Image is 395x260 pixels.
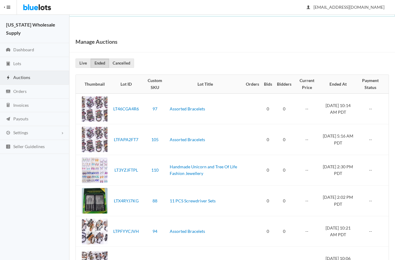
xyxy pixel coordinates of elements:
td: [DATE] 10:14 AM PDT [320,94,356,124]
ion-icon: list box [5,144,11,150]
th: Bids [262,75,275,94]
a: LTPFYYCJVH [113,229,139,234]
td: 0 [275,94,294,124]
a: 110 [151,167,159,173]
td: 0 [262,94,275,124]
td: 0 [275,216,294,247]
td: 0 [275,185,294,216]
span: Auctions [13,75,30,80]
ion-icon: speedometer [5,47,11,53]
ion-icon: flash [5,75,11,81]
td: -- [294,155,320,185]
th: Payment Status [356,75,389,94]
td: -- [356,185,389,216]
td: [DATE] 10:21 AM PDT [320,216,356,247]
a: Assorted Bracelets [170,229,205,234]
h1: Manage Auctions [75,37,117,46]
ion-icon: cog [5,130,11,136]
span: Settings [13,130,28,135]
td: -- [294,216,320,247]
th: Custom SKU [142,75,167,94]
strong: [US_STATE] Wholesale Supply [6,22,55,36]
a: Ended [91,59,109,68]
td: 0 [275,124,294,155]
ion-icon: paper plane [5,116,11,122]
a: LT46CGA4R6 [113,106,139,111]
td: -- [356,155,389,185]
span: Invoices [13,103,29,108]
ion-icon: clipboard [5,61,11,67]
td: 0 [262,124,275,155]
td: 0 [262,185,275,216]
span: Seller Guidelines [13,144,45,149]
td: 0 [262,155,275,185]
span: Dashboard [13,47,34,52]
ion-icon: cash [5,89,11,95]
a: LT3YZJFTPL [114,167,138,173]
a: 105 [151,137,159,142]
td: -- [294,124,320,155]
th: Ended At [320,75,356,94]
a: Cancelled [109,59,134,68]
a: Assorted Bracelets [170,137,205,142]
th: Orders [243,75,262,94]
td: 0 [275,155,294,185]
ion-icon: calculator [5,103,11,108]
th: Lot Title [167,75,243,94]
a: Handmade Unicorn and Tree Of Life Fashion Jewellery [170,164,237,176]
td: -- [294,185,320,216]
span: Payouts [13,116,28,121]
ion-icon: person [305,5,311,11]
th: Lot ID [110,75,142,94]
a: 94 [153,229,157,234]
td: [DATE] 2:30 PM PDT [320,155,356,185]
a: 97 [153,106,157,111]
a: Assorted Bracelets [170,106,205,111]
a: LTX4RYJ7KG [114,198,139,203]
a: Live [75,59,91,68]
td: [DATE] 2:02 PM PDT [320,185,356,216]
span: Lots [13,61,21,66]
td: [DATE] 5:16 AM PDT [320,124,356,155]
td: -- [356,124,389,155]
a: LTFAPA2FT7 [114,137,138,142]
td: -- [294,94,320,124]
td: 0 [262,216,275,247]
td: -- [356,216,389,247]
th: Current Price [294,75,320,94]
a: 88 [153,198,157,203]
th: Bidders [275,75,294,94]
td: -- [356,94,389,124]
th: Thumbnail [76,75,110,94]
span: Orders [13,89,27,94]
a: 11 PCS Screwdriver Sets [170,198,216,203]
span: [EMAIL_ADDRESS][DOMAIN_NAME] [307,5,384,10]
